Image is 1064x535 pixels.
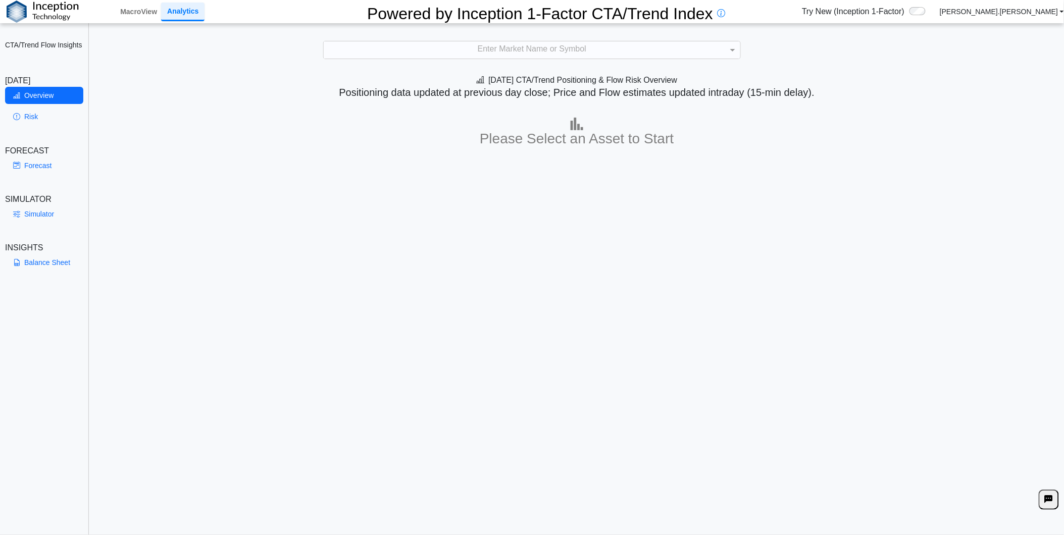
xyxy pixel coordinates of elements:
[7,1,79,23] img: logo%20black.png
[571,118,583,130] img: bar-chart.png
[5,242,83,254] div: INSIGHTS
[92,130,1061,147] h3: Please Select an Asset to Start
[476,76,677,84] span: [DATE] CTA/Trend Positioning & Flow Risk Overview
[116,3,161,20] a: MacroView
[161,3,205,21] a: Analytics
[5,193,83,205] div: SIMULATOR
[940,7,1064,16] a: [PERSON_NAME].[PERSON_NAME]
[5,108,83,125] a: Risk
[802,6,904,18] span: Try New (Inception 1-Factor)
[5,205,83,223] a: Simulator
[5,157,83,174] a: Forecast
[5,87,83,104] a: Overview
[5,145,83,157] div: FORECAST
[5,75,83,87] div: [DATE]
[324,41,740,59] div: Enter Market Name or Symbol
[5,40,83,49] h2: CTA/Trend Flow Insights
[94,86,1059,98] h5: Positioning data updated at previous day close; Price and Flow estimates updated intraday (15-min...
[5,254,83,271] a: Balance Sheet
